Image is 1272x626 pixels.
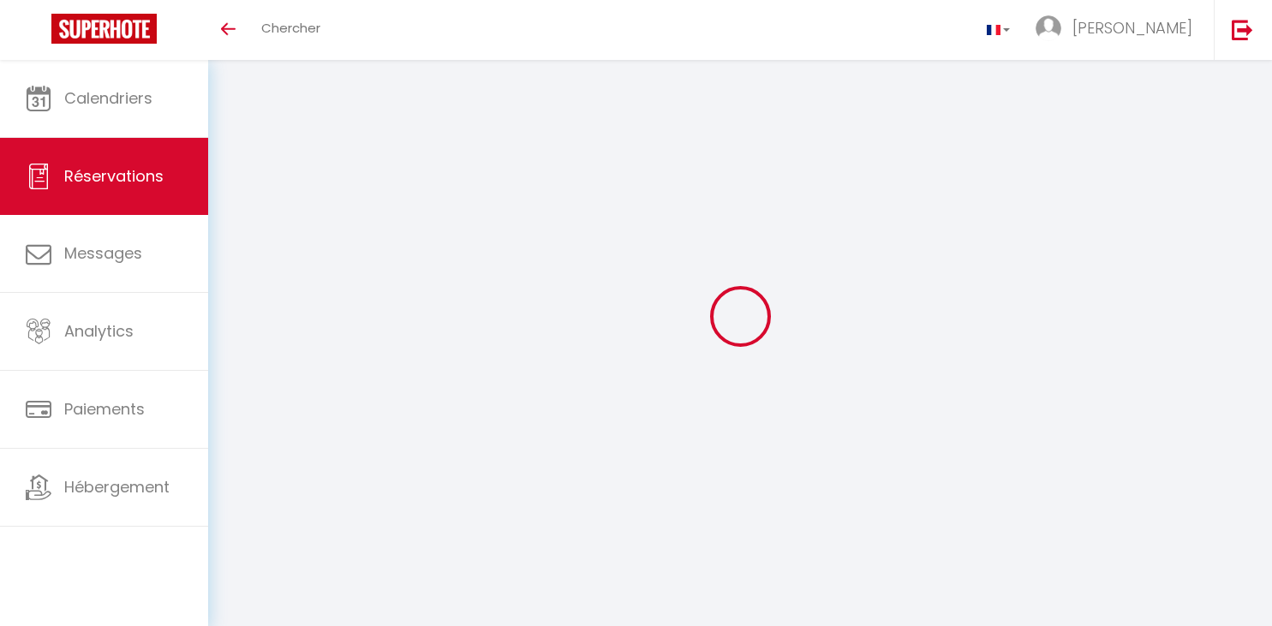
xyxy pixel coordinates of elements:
[64,165,164,187] span: Réservations
[1232,19,1253,40] img: logout
[64,242,142,264] span: Messages
[64,87,152,109] span: Calendriers
[64,398,145,420] span: Paiements
[64,320,134,342] span: Analytics
[261,19,320,37] span: Chercher
[1036,15,1061,41] img: ...
[1072,17,1192,39] span: [PERSON_NAME]
[64,476,170,498] span: Hébergement
[51,14,157,44] img: Super Booking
